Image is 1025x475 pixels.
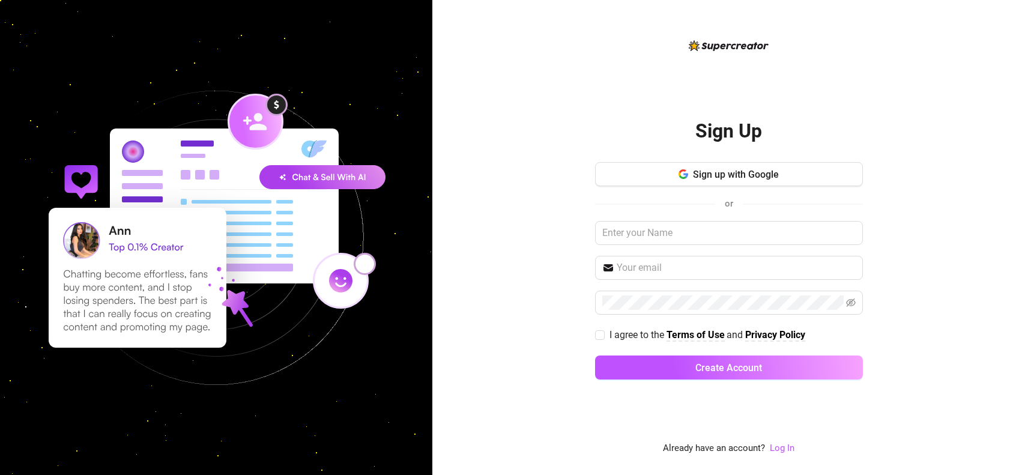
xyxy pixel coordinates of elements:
[8,30,424,446] img: signup-background-D0MIrEPF.svg
[745,329,805,342] a: Privacy Policy
[725,198,733,209] span: or
[770,441,794,456] a: Log In
[846,298,856,307] span: eye-invisible
[595,162,863,186] button: Sign up with Google
[667,329,725,340] strong: Terms of Use
[770,443,794,453] a: Log In
[689,40,769,51] img: logo-BBDzfeDw.svg
[595,355,863,380] button: Create Account
[745,329,805,340] strong: Privacy Policy
[695,119,762,144] h2: Sign Up
[663,441,765,456] span: Already have an account?
[695,362,762,374] span: Create Account
[693,169,779,180] span: Sign up with Google
[667,329,725,342] a: Terms of Use
[595,221,863,245] input: Enter your Name
[609,329,667,340] span: I agree to the
[617,261,856,275] input: Your email
[727,329,745,340] span: and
